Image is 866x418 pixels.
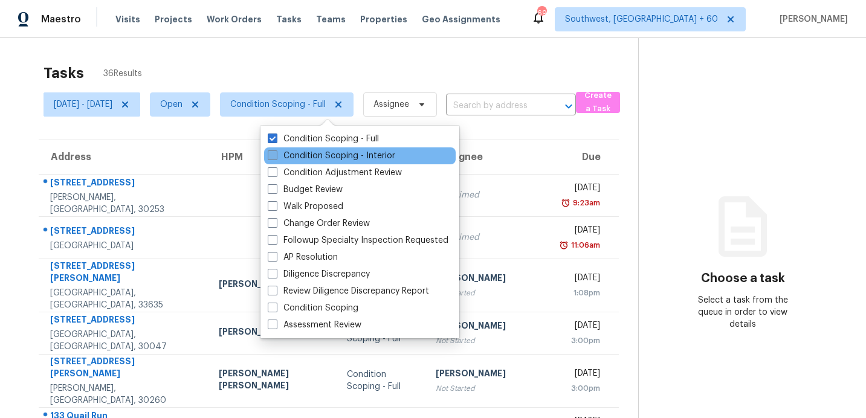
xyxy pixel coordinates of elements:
[155,13,192,25] span: Projects
[701,272,785,285] h3: Choose a task
[268,251,338,263] label: AP Resolution
[44,67,84,79] h2: Tasks
[103,68,142,80] span: 36 Results
[160,98,183,111] span: Open
[207,13,262,25] span: Work Orders
[559,239,569,251] img: Overdue Alarm Icon
[50,176,199,191] div: [STREET_ADDRESS]
[436,320,544,335] div: [PERSON_NAME]
[691,294,795,330] div: Select a task from the queue in order to view details
[50,382,199,407] div: [PERSON_NAME], [GEOGRAPHIC_DATA], 30260
[422,13,500,25] span: Geo Assignments
[268,319,361,331] label: Assessment Review
[50,355,199,382] div: [STREET_ADDRESS][PERSON_NAME]
[560,98,577,115] button: Open
[50,225,199,240] div: [STREET_ADDRESS]
[563,367,600,382] div: [DATE]
[268,302,358,314] label: Condition Scoping
[268,184,343,196] label: Budget Review
[230,98,326,111] span: Condition Scoping - Full
[582,89,614,117] span: Create a Task
[268,285,429,297] label: Review Diligence Discrepancy Report
[268,133,379,145] label: Condition Scoping - Full
[276,15,302,24] span: Tasks
[50,287,199,311] div: [GEOGRAPHIC_DATA], [GEOGRAPHIC_DATA], 33635
[563,382,600,394] div: 3:00pm
[347,368,416,393] div: Condition Scoping - Full
[576,92,620,113] button: Create a Task
[219,278,328,293] div: [PERSON_NAME]
[436,189,544,201] div: Unclaimed
[268,150,395,162] label: Condition Scoping - Interior
[446,97,542,115] input: Search by address
[41,13,81,25] span: Maestro
[268,268,370,280] label: Diligence Discrepancy
[563,272,600,287] div: [DATE]
[561,197,570,209] img: Overdue Alarm Icon
[563,335,600,347] div: 3:00pm
[570,197,600,209] div: 9:23am
[115,13,140,25] span: Visits
[50,313,199,329] div: [STREET_ADDRESS]
[39,140,209,174] th: Address
[268,201,343,213] label: Walk Proposed
[50,260,199,287] div: [STREET_ADDRESS][PERSON_NAME]
[209,140,337,174] th: HPM
[565,13,718,25] span: Southwest, [GEOGRAPHIC_DATA] + 60
[268,167,402,179] label: Condition Adjustment Review
[563,287,600,299] div: 1:08pm
[537,7,546,19] div: 691
[436,272,544,287] div: [PERSON_NAME]
[373,98,409,111] span: Assignee
[268,217,370,230] label: Change Order Review
[50,240,199,252] div: [GEOGRAPHIC_DATA]
[50,191,199,216] div: [PERSON_NAME], [GEOGRAPHIC_DATA], 30253
[563,182,600,197] div: [DATE]
[426,140,554,174] th: Assignee
[436,335,544,347] div: Not Started
[436,382,544,394] div: Not Started
[775,13,848,25] span: [PERSON_NAME]
[268,234,448,246] label: Followup Specialty Inspection Requested
[219,367,328,394] div: [PERSON_NAME] [PERSON_NAME]
[316,13,346,25] span: Teams
[569,239,600,251] div: 11:06am
[436,287,544,299] div: Not Started
[436,231,544,243] div: Unclaimed
[360,13,407,25] span: Properties
[54,98,112,111] span: [DATE] - [DATE]
[563,224,600,239] div: [DATE]
[50,329,199,353] div: [GEOGRAPHIC_DATA], [GEOGRAPHIC_DATA], 30047
[554,140,619,174] th: Due
[563,320,600,335] div: [DATE]
[219,326,328,341] div: [PERSON_NAME]
[436,367,544,382] div: [PERSON_NAME]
